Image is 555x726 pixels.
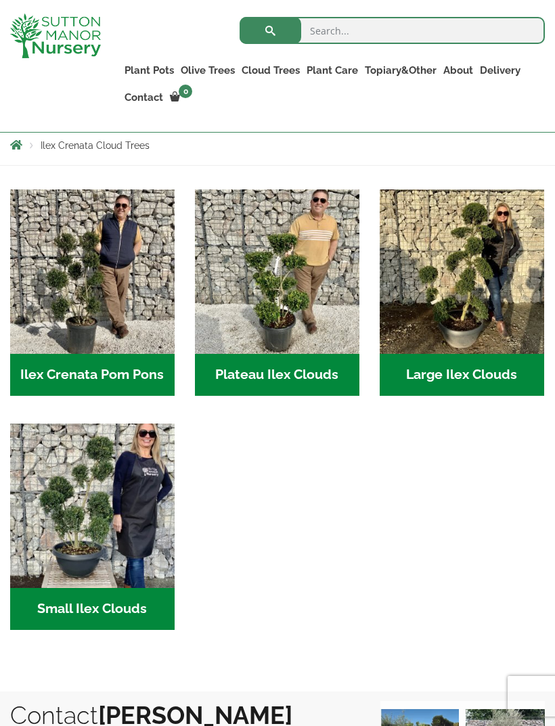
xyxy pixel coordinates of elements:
[121,88,166,107] a: Contact
[195,189,359,396] a: Visit product category Plateau Ilex Clouds
[303,61,361,80] a: Plant Care
[10,354,175,396] h2: Ilex Crenata Pom Pons
[177,61,238,80] a: Olive Trees
[380,189,544,354] img: Large Ilex Clouds
[10,588,175,630] h2: Small Ilex Clouds
[195,354,359,396] h2: Plateau Ilex Clouds
[166,88,196,107] a: 0
[10,14,101,58] img: logo
[10,139,545,150] nav: Breadcrumbs
[121,61,177,80] a: Plant Pots
[195,189,359,354] img: Plateau Ilex Clouds
[361,61,440,80] a: Topiary&Other
[240,17,545,44] input: Search...
[10,424,175,630] a: Visit product category Small Ilex Clouds
[10,424,175,588] img: Small Ilex Clouds
[440,61,476,80] a: About
[380,354,544,396] h2: Large Ilex Clouds
[10,189,175,396] a: Visit product category Ilex Crenata Pom Pons
[380,189,544,396] a: Visit product category Large Ilex Clouds
[10,189,175,354] img: Ilex Crenata Pom Pons
[238,61,303,80] a: Cloud Trees
[179,85,192,98] span: 0
[476,61,524,80] a: Delivery
[41,140,150,151] span: Ilex Crenata Cloud Trees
